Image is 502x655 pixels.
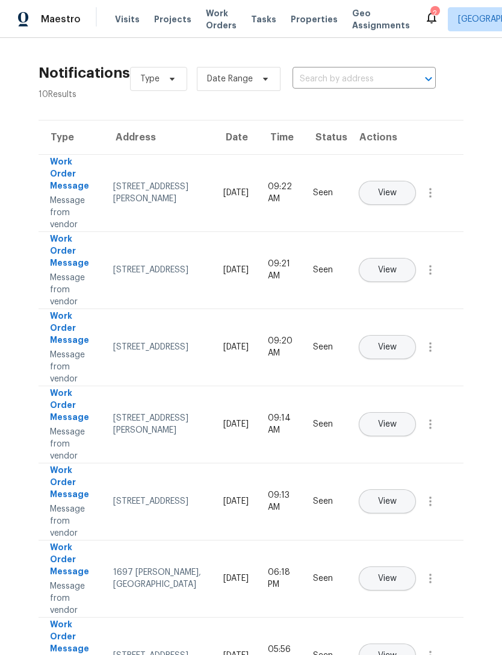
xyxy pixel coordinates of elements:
[268,566,294,591] div: 06:18 PM
[268,335,294,359] div: 09:20 AM
[359,335,416,359] button: View
[207,73,253,85] span: Date Range
[258,121,303,154] th: Time
[206,7,237,31] span: Work Orders
[359,258,416,282] button: View
[113,264,204,276] div: [STREET_ADDRESS]
[214,121,258,154] th: Date
[223,264,249,276] div: [DATE]
[359,412,416,436] button: View
[50,155,94,195] div: Work Order Message
[50,310,94,349] div: Work Order Message
[223,187,249,199] div: [DATE]
[378,189,397,198] span: View
[140,73,160,85] span: Type
[50,233,94,272] div: Work Order Message
[313,572,338,584] div: Seen
[39,89,130,101] div: 10 Results
[50,464,94,503] div: Work Order Message
[50,387,94,426] div: Work Order Message
[113,341,204,353] div: [STREET_ADDRESS]
[223,572,249,584] div: [DATE]
[50,541,94,580] div: Work Order Message
[420,71,437,87] button: Open
[268,412,294,436] div: 09:14 AM
[223,495,249,507] div: [DATE]
[50,426,94,462] div: Message from vendor
[39,67,130,79] h2: Notifications
[268,489,294,513] div: 09:13 AM
[430,7,439,19] div: 2
[347,121,463,154] th: Actions
[378,497,397,506] span: View
[313,264,338,276] div: Seen
[50,580,94,616] div: Message from vendor
[113,566,204,591] div: 1697 [PERSON_NAME], [GEOGRAPHIC_DATA]
[352,7,410,31] span: Geo Assignments
[113,181,204,205] div: [STREET_ADDRESS][PERSON_NAME]
[313,495,338,507] div: Seen
[268,258,294,282] div: 09:21 AM
[291,13,338,25] span: Properties
[223,341,249,353] div: [DATE]
[39,121,104,154] th: Type
[378,266,397,275] span: View
[359,181,416,205] button: View
[41,13,81,25] span: Maestro
[293,70,402,89] input: Search by address
[154,13,191,25] span: Projects
[223,418,249,430] div: [DATE]
[113,495,204,507] div: [STREET_ADDRESS]
[251,15,276,24] span: Tasks
[313,418,338,430] div: Seen
[50,349,94,385] div: Message from vendor
[378,343,397,352] span: View
[113,412,204,436] div: [STREET_ADDRESS][PERSON_NAME]
[303,121,347,154] th: Status
[104,121,214,154] th: Address
[268,181,294,205] div: 09:22 AM
[378,574,397,583] span: View
[359,566,416,591] button: View
[50,272,94,308] div: Message from vendor
[313,187,338,199] div: Seen
[359,489,416,513] button: View
[50,503,94,539] div: Message from vendor
[378,420,397,429] span: View
[313,341,338,353] div: Seen
[115,13,140,25] span: Visits
[50,195,94,231] div: Message from vendor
